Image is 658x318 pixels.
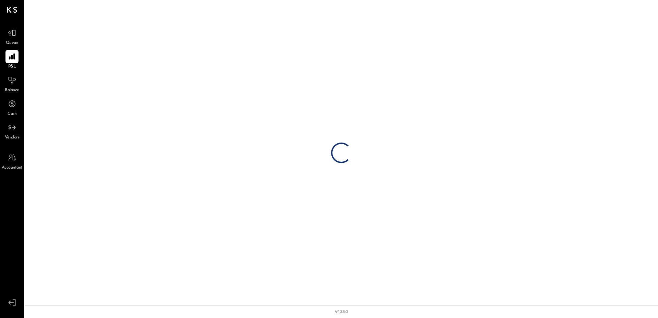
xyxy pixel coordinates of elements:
[5,87,19,94] span: Balance
[2,165,23,171] span: Accountant
[0,74,24,94] a: Balance
[0,97,24,117] a: Cash
[0,121,24,141] a: Vendors
[335,309,348,315] div: v 4.38.0
[5,135,20,141] span: Vendors
[0,151,24,171] a: Accountant
[8,64,16,70] span: P&L
[0,26,24,46] a: Queue
[6,40,19,46] span: Queue
[0,50,24,70] a: P&L
[8,111,16,117] span: Cash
